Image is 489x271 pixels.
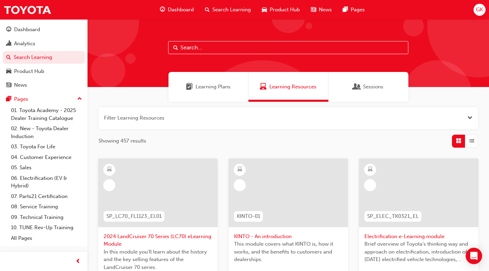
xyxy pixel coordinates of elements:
span: search-icon [205,5,210,14]
a: 03. Toyota For Life [8,141,85,152]
span: Showing 457 results [98,137,146,145]
div: News [14,81,27,89]
input: Search... [168,41,408,54]
span: up-icon [77,95,82,103]
img: Trak [3,2,51,17]
button: DashboardAnalyticsSearch LearningProduct HubNews [3,22,85,93]
span: SP_LC70_FL1123_EL01 [106,212,162,220]
div: Pages [14,95,28,103]
a: All Pages [8,233,85,244]
div: Dashboard [14,26,40,34]
a: Analytics [3,37,85,50]
span: Sessions [363,83,383,91]
a: Product Hub [3,65,85,78]
span: Search [173,44,178,52]
span: Learning Plans [196,83,231,91]
span: search-icon [6,54,11,61]
span: learningResourceType_ELEARNING-icon [237,165,242,174]
span: KINTO-01 [237,212,260,220]
span: Brief overview of Toyota’s thinking way and approach on electrification, introduction of [DATE] e... [364,240,473,263]
span: guage-icon [6,27,11,33]
a: guage-iconDashboard [154,3,199,17]
span: Learning Plans [186,83,193,91]
span: List [469,137,474,145]
span: Search Learning [212,6,251,14]
span: Product Hub [270,6,300,14]
span: car-icon [6,69,11,75]
a: 06. Electrification (EV & Hybrid) [8,173,85,191]
button: Pages [3,93,85,106]
button: Open the filter [467,114,473,122]
a: 02. New - Toyota Dealer Induction [8,123,85,141]
span: GK [476,6,483,14]
a: 09. Technical Training [8,212,85,223]
a: car-iconProduct Hub [256,3,305,17]
a: 07. Parts21 Certification [8,191,85,202]
a: 05. Sales [8,162,85,173]
a: 01. Toyota Academy - 2025 Dealer Training Catalogue [8,105,85,123]
div: Open Intercom Messenger [466,248,482,264]
a: SessionsSessions [328,72,408,102]
span: learningResourceType_ELEARNING-icon [368,165,373,174]
a: 08. Service Training [8,201,85,212]
span: pages-icon [343,5,348,14]
span: Pages [351,6,365,14]
span: prev-icon [75,257,81,266]
span: news-icon [6,82,11,88]
span: car-icon [262,5,267,14]
div: Product Hub [14,67,44,75]
span: chart-icon [6,41,11,47]
span: News [319,6,332,14]
button: GK [474,4,486,16]
a: search-iconSearch Learning [199,3,256,17]
span: guage-icon [160,5,165,14]
span: pages-icon [6,96,11,102]
span: Grid [456,137,461,145]
span: Dashboard [168,6,194,14]
span: KINTO - An introduction [234,233,342,241]
a: 04. Customer Experience [8,152,85,163]
a: Learning PlansLearning Plans [168,72,248,102]
span: SP_ELEC_TK0321_EL [367,212,419,220]
a: news-iconNews [305,3,337,17]
span: Learning Resources [260,83,267,91]
span: news-icon [311,5,316,14]
span: Learning Resources [269,83,316,91]
div: Analytics [14,40,35,48]
span: Electrification e-Learning module [364,233,473,241]
span: 2024 LandCruiser 70 Series (LC70) eLearning Module [104,233,212,248]
span: Sessions [353,83,360,91]
a: Learning ResourcesLearning Resources [248,72,328,102]
a: Search Learning [3,51,85,64]
a: 10. TUNE Rev-Up Training [8,222,85,233]
a: pages-iconPages [337,3,370,17]
span: This module covers what KINTO is, how it works, and the benefits to customers and dealerships. [234,240,342,263]
a: Dashboard [3,23,85,36]
a: News [3,79,85,91]
span: learningResourceType_ELEARNING-icon [107,165,112,174]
